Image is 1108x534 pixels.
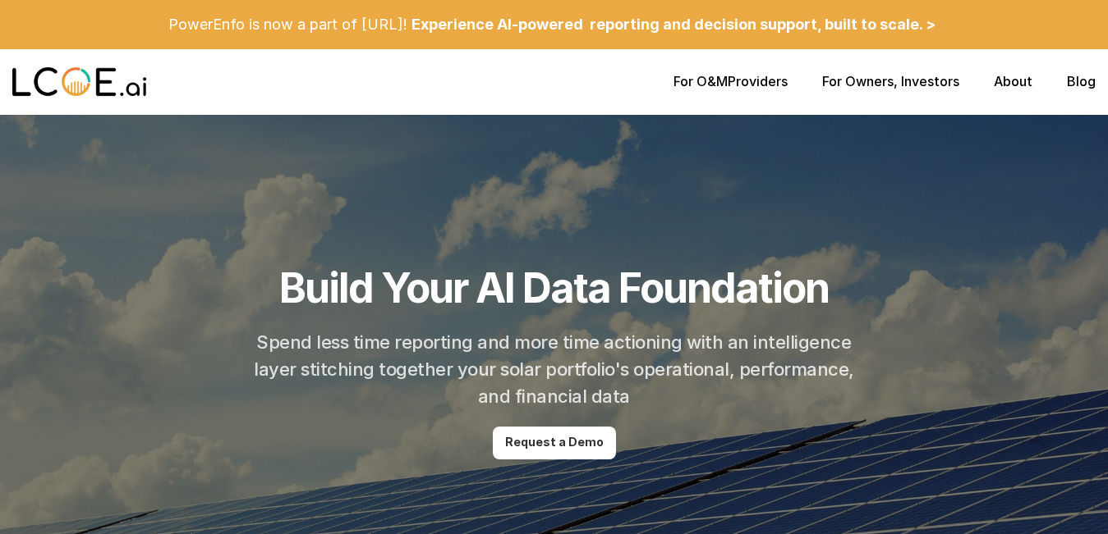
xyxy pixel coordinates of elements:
a: Blog [1067,73,1096,89]
p: Experience AI-powered reporting and decision support, built to scale. > [411,16,936,34]
a: Request a Demo [493,427,616,459]
a: About [994,73,1032,89]
p: , Investors [822,74,959,89]
a: For Owners [822,73,894,89]
p: Request a Demo [505,436,604,450]
h2: Spend less time reporting and more time actioning with an intelligence layer stitching together y... [251,329,857,410]
a: For O&M [674,73,728,89]
a: Experience AI-powered reporting and decision support, built to scale. > [407,5,940,44]
h1: Build Your AI Data Foundation [279,263,829,313]
p: PowerEnfo is now a part of [URL]! [168,16,407,34]
p: Providers [674,74,788,89]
